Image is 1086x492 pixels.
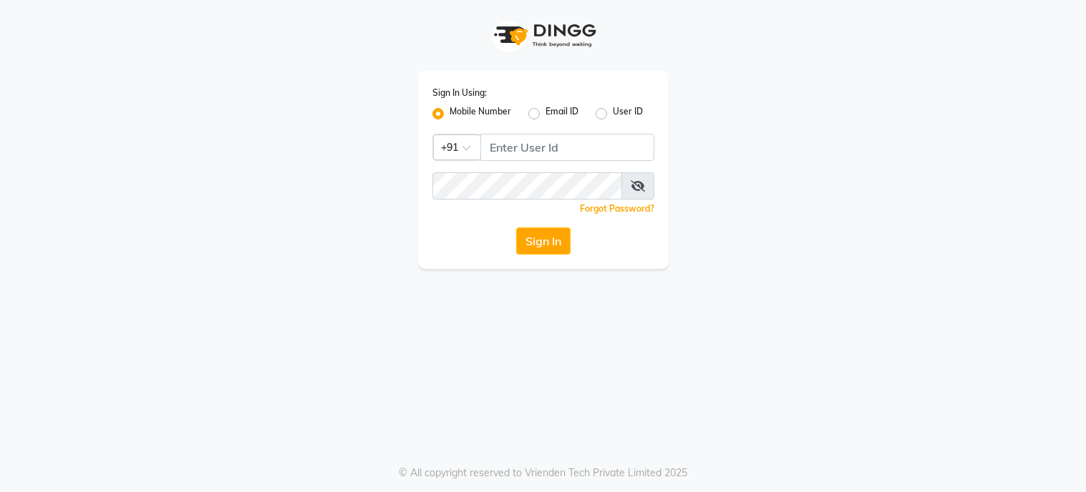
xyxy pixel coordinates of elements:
[432,172,622,200] input: Username
[450,105,511,122] label: Mobile Number
[480,134,654,161] input: Username
[486,14,601,56] img: logo1.svg
[613,105,643,122] label: User ID
[432,87,487,99] label: Sign In Using:
[546,105,578,122] label: Email ID
[516,227,571,255] button: Sign In
[580,203,654,214] a: Forgot Password?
